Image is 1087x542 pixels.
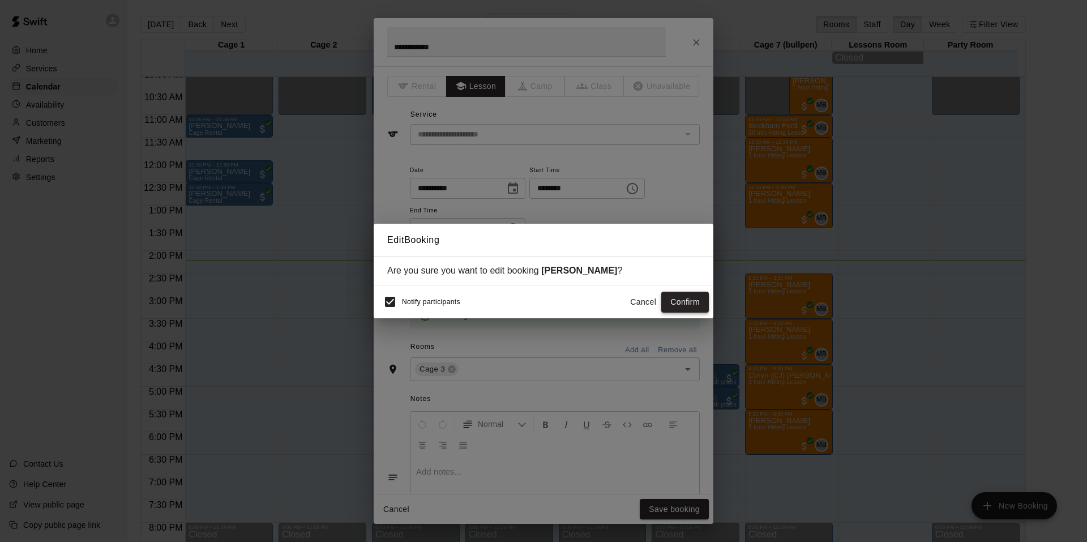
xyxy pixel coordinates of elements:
strong: [PERSON_NAME] [541,266,617,275]
button: Cancel [625,292,661,313]
span: Notify participants [402,298,460,306]
h2: Edit Booking [374,224,713,257]
button: Confirm [661,292,709,313]
div: Are you sure you want to edit booking ? [387,266,700,276]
